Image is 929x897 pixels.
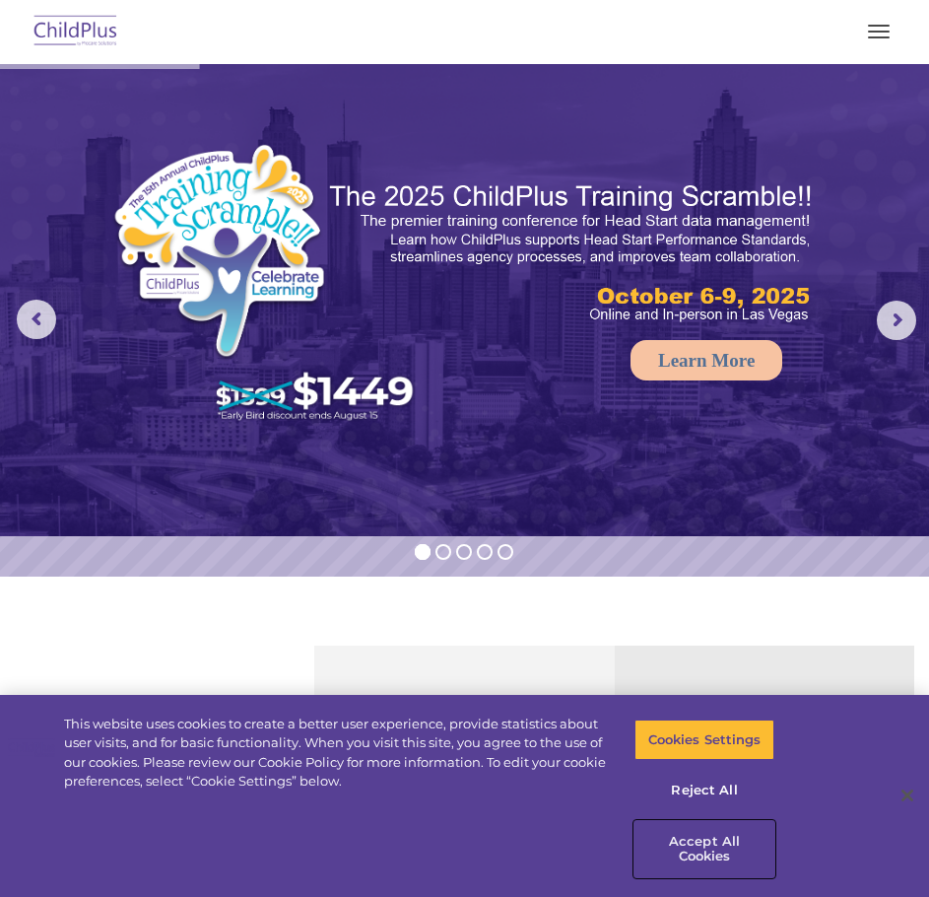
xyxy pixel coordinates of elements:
[30,9,122,55] img: ChildPlus by Procare Solutions
[634,720,773,761] button: Cookies Settings
[630,340,782,380] a: Learn More
[634,821,773,877] button: Accept All Cookies
[886,774,929,817] button: Close
[64,715,607,792] div: This website uses cookies to create a better user experience, provide statistics about user visit...
[634,770,773,811] button: Reject All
